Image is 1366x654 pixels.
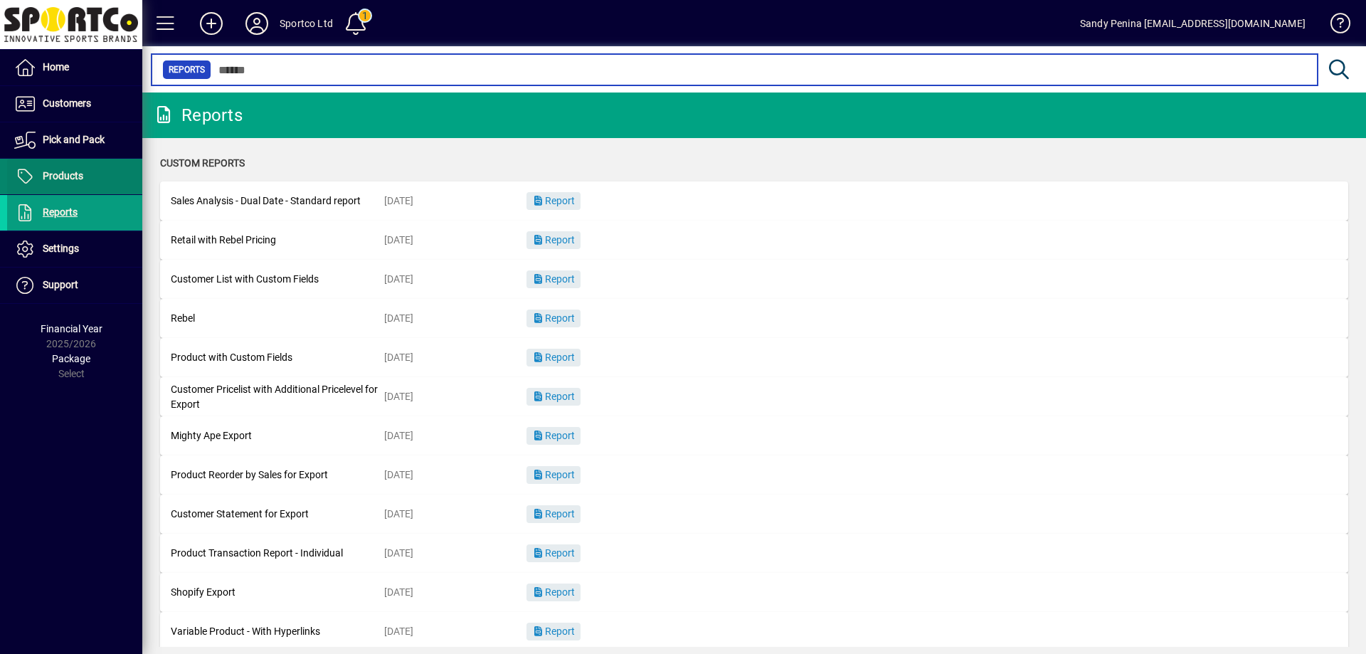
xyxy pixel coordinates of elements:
[189,11,234,36] button: Add
[532,508,575,519] span: Report
[7,231,142,267] a: Settings
[526,623,581,640] button: Report
[384,585,526,600] div: [DATE]
[526,388,581,406] button: Report
[384,389,526,404] div: [DATE]
[171,311,384,326] div: Rebel
[43,134,105,145] span: Pick and Pack
[43,279,78,290] span: Support
[153,104,243,127] div: Reports
[526,544,581,562] button: Report
[526,270,581,288] button: Report
[526,349,581,366] button: Report
[171,272,384,287] div: Customer List with Custom Fields
[7,268,142,303] a: Support
[532,312,575,324] span: Report
[384,311,526,326] div: [DATE]
[532,626,575,637] span: Report
[7,50,142,85] a: Home
[526,192,581,210] button: Report
[171,350,384,365] div: Product with Custom Fields
[526,310,581,327] button: Report
[171,428,384,443] div: Mighty Ape Export
[384,194,526,209] div: [DATE]
[7,122,142,158] a: Pick and Pack
[171,468,384,482] div: Product Reorder by Sales for Export
[160,157,245,169] span: Custom Reports
[171,624,384,639] div: Variable Product - With Hyperlinks
[41,323,102,334] span: Financial Year
[532,586,575,598] span: Report
[7,86,142,122] a: Customers
[532,352,575,363] span: Report
[171,507,384,522] div: Customer Statement for Export
[532,391,575,402] span: Report
[234,11,280,36] button: Profile
[532,195,575,206] span: Report
[526,505,581,523] button: Report
[171,382,384,412] div: Customer Pricelist with Additional Pricelevel for Export
[384,624,526,639] div: [DATE]
[384,233,526,248] div: [DATE]
[532,234,575,246] span: Report
[280,12,333,35] div: Sportco Ltd
[1080,12,1306,35] div: Sandy Penina [EMAIL_ADDRESS][DOMAIN_NAME]
[43,206,78,218] span: Reports
[1320,3,1348,49] a: Knowledge Base
[171,546,384,561] div: Product Transaction Report - Individual
[171,233,384,248] div: Retail with Rebel Pricing
[43,97,91,109] span: Customers
[384,272,526,287] div: [DATE]
[384,428,526,443] div: [DATE]
[52,353,90,364] span: Package
[526,584,581,601] button: Report
[526,231,581,249] button: Report
[384,468,526,482] div: [DATE]
[384,350,526,365] div: [DATE]
[171,585,384,600] div: Shopify Export
[43,170,83,181] span: Products
[532,547,575,559] span: Report
[171,194,384,209] div: Sales Analysis - Dual Date - Standard report
[169,63,205,77] span: Reports
[526,466,581,484] button: Report
[532,430,575,441] span: Report
[43,243,79,254] span: Settings
[526,427,581,445] button: Report
[532,469,575,480] span: Report
[532,273,575,285] span: Report
[384,546,526,561] div: [DATE]
[43,61,69,73] span: Home
[384,507,526,522] div: [DATE]
[7,159,142,194] a: Products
